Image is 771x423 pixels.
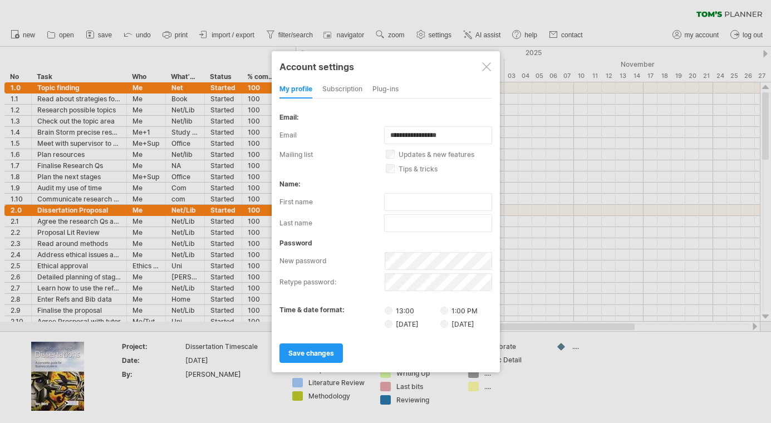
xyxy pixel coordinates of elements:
div: subscription [322,81,362,99]
label: first name [279,193,384,211]
label: [DATE] [440,320,474,328]
span: save changes [288,349,334,357]
label: retype password: [279,273,385,291]
label: last name [279,214,384,232]
input: 1:00 PM [440,307,448,314]
label: email [279,126,384,144]
div: Account settings [279,56,492,76]
label: new password [279,252,385,270]
input: 13:00 [385,307,392,314]
label: time & date format: [279,306,345,314]
label: 13:00 [385,306,439,315]
div: Plug-ins [372,81,399,99]
input: [DATE] [440,320,448,328]
div: name: [279,180,492,188]
label: 1:00 PM [440,307,478,315]
div: my profile [279,81,312,99]
label: updates & new features [386,150,505,159]
label: tips & tricks [386,165,505,173]
label: [DATE] [385,319,439,328]
div: password [279,239,492,247]
div: email: [279,113,492,121]
a: save changes [279,343,343,363]
input: [DATE] [385,320,392,328]
label: mailing list [279,150,386,159]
